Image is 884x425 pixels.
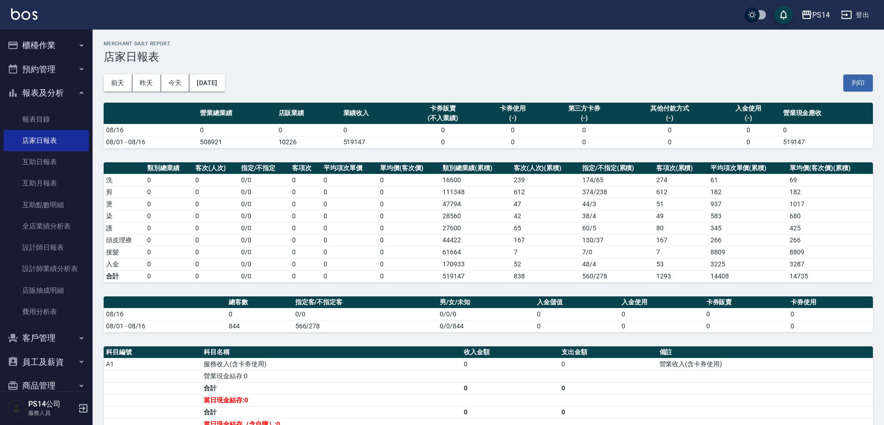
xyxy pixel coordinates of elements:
[189,74,224,92] button: [DATE]
[788,296,873,308] th: 卡券使用
[193,222,239,234] td: 0
[440,234,511,246] td: 44422
[797,6,834,25] button: PS14
[440,258,511,270] td: 170933
[545,136,624,148] td: 0
[511,270,580,282] td: 838
[276,136,341,148] td: 10226
[480,124,545,136] td: 0
[704,296,789,308] th: 卡券販賣
[580,258,654,270] td: 48 / 4
[781,124,873,136] td: 0
[239,162,290,174] th: 指定/不指定
[276,103,341,124] th: 店販業績
[145,234,193,246] td: 0
[787,198,873,210] td: 1017
[193,186,239,198] td: 0
[28,409,75,417] p: 服務人員
[4,194,89,216] a: 互助點數明細
[511,210,580,222] td: 42
[545,124,624,136] td: 0
[104,103,873,148] table: a dense table
[276,124,341,136] td: 0
[483,104,543,113] div: 卡券使用
[704,320,789,332] td: 0
[201,406,461,418] td: 合計
[341,103,406,124] th: 業績收入
[654,234,708,246] td: 167
[657,358,873,370] td: 營業收入(含卡券使用)
[145,222,193,234] td: 0
[290,258,321,270] td: 0
[461,346,559,358] th: 收入金額
[480,136,545,148] td: 0
[239,246,290,258] td: 0 / 0
[708,234,788,246] td: 266
[511,234,580,246] td: 167
[4,130,89,151] a: 店家日報表
[654,270,708,282] td: 1293
[104,258,145,270] td: 入金
[511,246,580,258] td: 7
[580,270,654,282] td: 560/278
[104,358,201,370] td: A1
[461,358,559,370] td: 0
[511,198,580,210] td: 47
[341,124,406,136] td: 0
[708,162,788,174] th: 平均項次單價(累積)
[623,124,716,136] td: 0
[781,103,873,124] th: 營業現金應收
[4,216,89,237] a: 全店業績分析表
[104,162,873,283] table: a dense table
[378,162,440,174] th: 單均價(客次價)
[619,320,704,332] td: 0
[787,222,873,234] td: 425
[239,270,290,282] td: 0/0
[440,162,511,174] th: 類別總業績(累積)
[378,210,440,222] td: 0
[104,270,145,282] td: 合計
[535,308,619,320] td: 0
[104,222,145,234] td: 護
[145,174,193,186] td: 0
[440,198,511,210] td: 47794
[201,382,461,394] td: 合計
[293,296,438,308] th: 指定客/不指定客
[548,113,622,123] div: (-)
[511,258,580,270] td: 52
[708,198,788,210] td: 937
[708,270,788,282] td: 14408
[193,258,239,270] td: 0
[657,346,873,358] th: 備註
[145,270,193,282] td: 0
[781,136,873,148] td: 519147
[321,186,378,198] td: 0
[226,296,293,308] th: 總客數
[788,308,873,320] td: 0
[378,270,440,282] td: 0
[654,198,708,210] td: 51
[4,109,89,130] a: 報表目錄
[580,174,654,186] td: 174 / 65
[408,113,478,123] div: (不入業績)
[321,222,378,234] td: 0
[440,174,511,186] td: 16600
[708,246,788,258] td: 8809
[104,124,198,136] td: 08/16
[4,301,89,322] a: 費用分析表
[511,162,580,174] th: 客次(人次)(累積)
[483,113,543,123] div: (-)
[321,198,378,210] td: 0
[440,210,511,222] td: 28560
[104,210,145,222] td: 染
[290,174,321,186] td: 0
[293,308,438,320] td: 0/0
[4,33,89,57] button: 櫃檯作業
[161,74,190,92] button: 今天
[4,374,89,398] button: 商品管理
[11,8,37,20] img: Logo
[619,308,704,320] td: 0
[239,258,290,270] td: 0 / 0
[4,326,89,350] button: 客戶管理
[843,74,873,92] button: 列印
